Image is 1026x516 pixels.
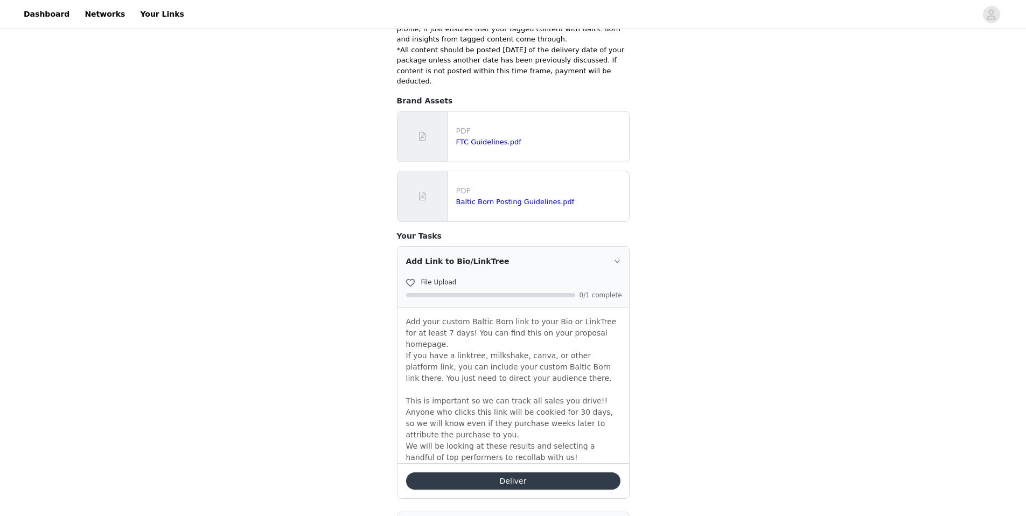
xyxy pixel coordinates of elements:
h4: Brand Assets [397,95,630,107]
p: PDF [456,125,625,137]
i: icon: right [614,258,620,264]
span: 0/1 complete [580,292,623,298]
p: Add your custom Baltic Born link to your Bio or LinkTree for at least 7 days! You can find this o... [406,316,620,350]
a: Baltic Born Posting Guidelines.pdf [456,198,575,206]
p: If you have a linktree, milkshake, canva, or other platform link, you can include your custom Bal... [406,350,620,441]
a: Dashboard [17,2,76,26]
h4: Your Tasks [397,231,630,242]
span: File Upload [421,278,457,286]
a: Your Links [134,2,191,26]
p: PDF [456,185,625,197]
div: avatar [986,6,996,23]
p: We will be looking at these results and selecting a handful of top performers to recollab with us! [406,441,620,463]
button: Deliver [406,472,620,490]
a: FTC Guidelines.pdf [456,138,521,146]
a: Networks [78,2,131,26]
div: icon: rightAdd Link to Bio/LinkTree [397,247,629,276]
p: *All content should be posted [DATE] of the delivery date of your package unless another date has... [397,45,630,87]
